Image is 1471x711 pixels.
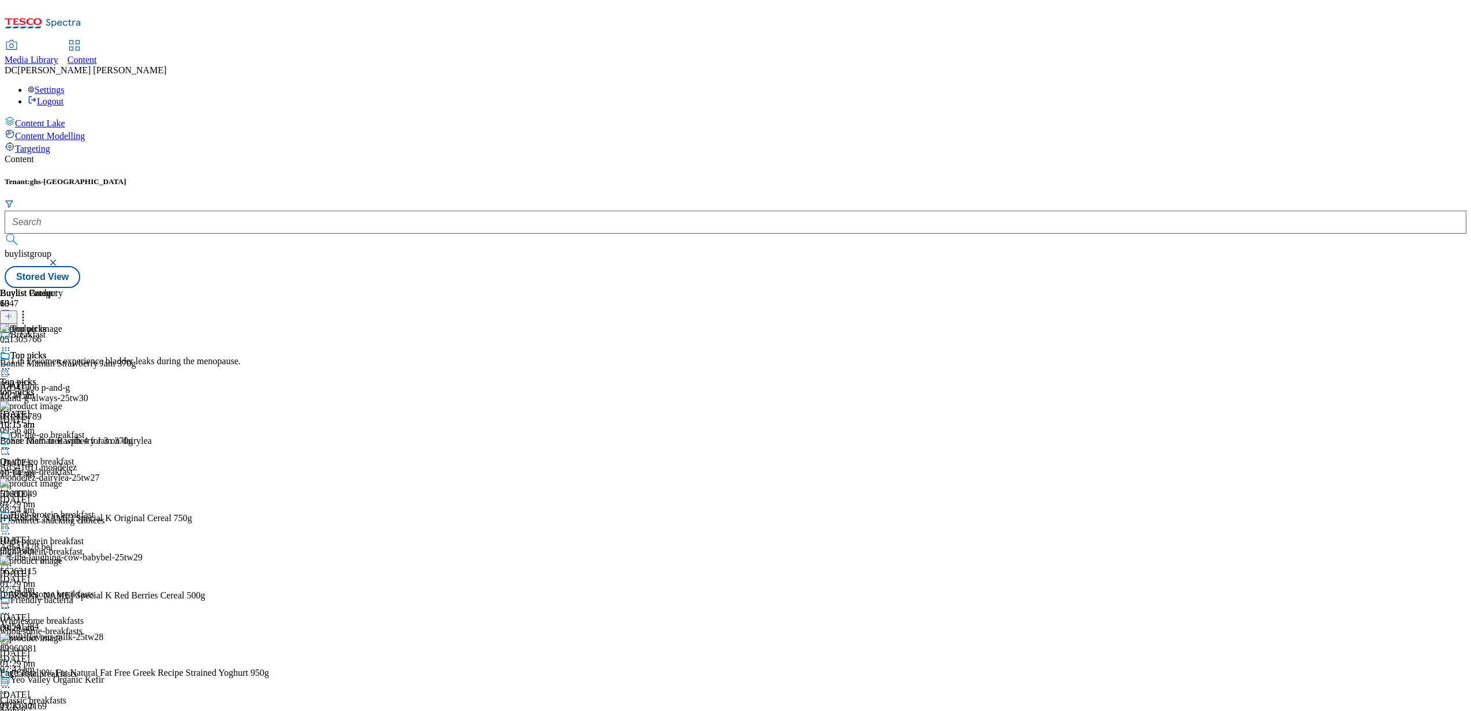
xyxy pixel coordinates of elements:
a: Settings [28,85,65,95]
a: Media Library [5,41,58,65]
a: Targeting [5,141,1466,154]
div: Content [5,154,1466,164]
span: Targeting [15,144,50,154]
span: Content [68,55,97,65]
button: Stored View [5,266,80,288]
span: Content Modelling [15,131,85,141]
a: Content Lake [5,116,1466,129]
span: ghs-[GEOGRAPHIC_DATA] [30,177,126,186]
span: Media Library [5,55,58,65]
a: Content [68,41,97,65]
input: Search [5,211,1466,234]
span: DC [5,65,17,75]
a: Content Modelling [5,129,1466,141]
a: Logout [28,96,63,106]
span: [PERSON_NAME] [PERSON_NAME] [17,65,166,75]
span: buylistgroup [5,249,51,259]
svg: Search Filters [5,199,14,208]
h5: Tenant: [5,177,1466,186]
span: Content Lake [15,118,65,128]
